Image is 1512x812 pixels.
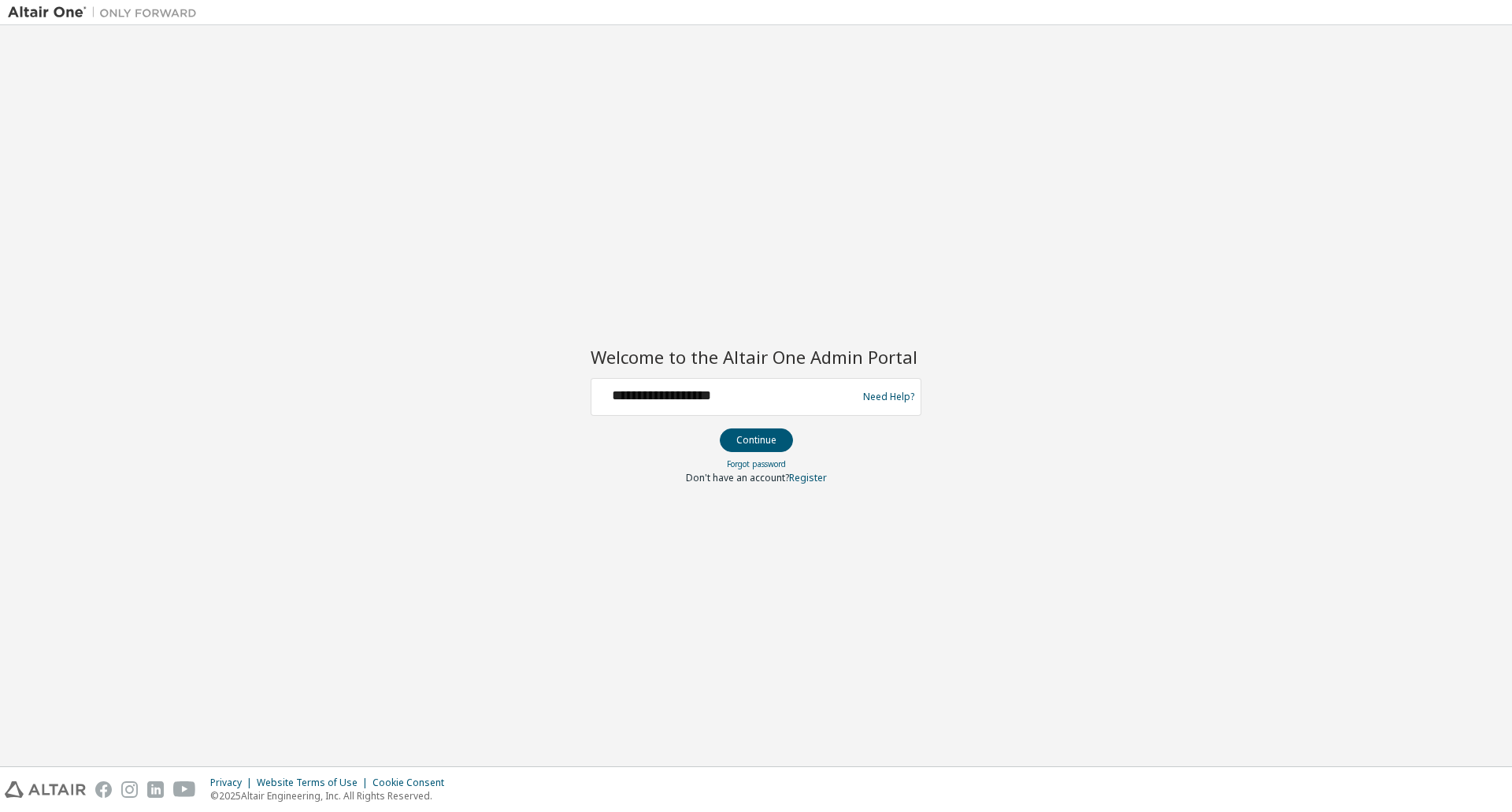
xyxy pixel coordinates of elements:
img: Altair One [8,5,205,20]
div: Cookie Consent [372,777,454,789]
img: youtube.svg [173,781,196,798]
button: Continue [720,428,793,452]
p: © 2025 Altair Engineering, Inc. All Rights Reserved. [210,789,454,803]
div: Website Terms of Use [257,777,372,789]
a: Register [789,471,827,484]
h2: Welcome to the Altair One Admin Portal [591,346,921,368]
img: altair_logo.svg [5,781,86,798]
a: Forgot password [727,458,786,469]
img: linkedin.svg [147,781,164,798]
div: Privacy [210,777,257,789]
a: Need Help? [863,396,914,397]
span: Don't have an account? [686,471,789,484]
img: instagram.svg [121,781,138,798]
img: facebook.svg [95,781,112,798]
